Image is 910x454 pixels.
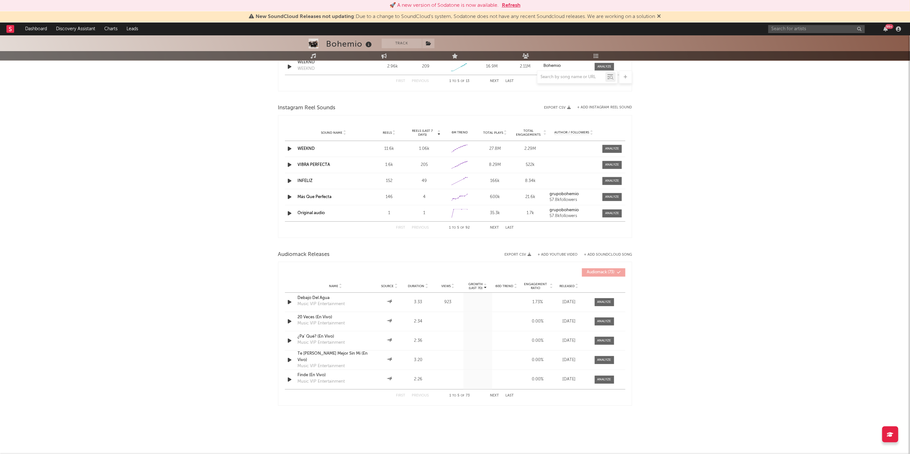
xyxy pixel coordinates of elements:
a: WEEKND [298,147,315,151]
a: WEEKND [298,59,365,66]
div: 3:33 [406,299,431,306]
button: Previous [412,394,429,398]
span: 60D Trend [496,285,513,288]
a: 20 Veces (En Vivo) [298,314,374,321]
div: + Add Instagram Reel Sound [571,106,632,109]
span: Total Engagements [514,129,543,137]
div: 1.7k [514,210,547,217]
div: 8.34k [514,178,547,185]
button: Export CSV [544,106,571,110]
button: Last [506,226,514,230]
span: Views [441,285,451,288]
div: [DATE] [556,319,582,325]
div: Debajo Del Agua [298,295,374,302]
div: 57.8k followers [550,198,598,203]
div: 35.3k [479,210,511,217]
a: Leads [122,23,143,35]
div: 1.6k [373,162,405,168]
strong: grupobohemio [550,208,579,213]
span: Source [381,285,394,288]
button: First [396,394,406,398]
div: 1.73 % [522,299,553,306]
div: 923 [434,299,462,306]
div: 522k [514,162,547,168]
div: 146 [373,194,405,201]
button: Previous [412,226,429,230]
p: (Last 7d) [469,286,483,290]
input: Search for artists [768,25,865,33]
div: [DATE] [556,357,582,364]
div: 49 [408,178,441,185]
button: Refresh [502,2,521,9]
button: Next [490,226,499,230]
div: 2.11M [510,64,540,70]
div: 2:26 [406,377,431,383]
span: Reels (last 7 days) [408,129,437,137]
a: Original audio [298,211,325,215]
div: Bohemio [326,39,374,49]
span: of [461,227,464,230]
div: 21.6k [514,194,547,201]
div: [DATE] [556,299,582,306]
div: + Add YouTube Video [531,253,578,257]
span: Total Plays [483,131,503,135]
input: Search by song name or URL [538,75,605,80]
div: 27.8M [479,146,511,152]
div: 🚀 A new version of Sodatone is now available. [389,2,499,9]
p: Growth [469,283,483,286]
span: Instagram Reel Sounds [278,104,336,112]
div: Music VIP Entertainment [298,340,345,346]
a: Más Que Perfecta [298,195,332,199]
div: [DATE] [556,377,582,383]
div: 99 + [886,24,894,29]
button: Next [490,394,499,398]
span: Name [329,285,338,288]
div: 1 [408,210,441,217]
span: Audiomack [587,271,607,275]
div: 152 [373,178,405,185]
div: 2.96k [378,64,408,70]
a: grupobohemio [550,192,598,197]
a: Dashboard [21,23,52,35]
a: grupobohemio [550,208,598,213]
div: WEEKND [298,66,315,72]
button: Audiomack(73) [582,268,625,277]
a: Discovery Assistant [52,23,100,35]
div: 11.6k [373,146,405,152]
div: Music VIP Entertainment [298,379,345,385]
a: Bohemio [543,64,588,68]
button: + Add Instagram Reel Sound [577,106,632,109]
button: Last [506,394,514,398]
a: ¿Pa’ Qué? (En Vivo) [298,334,374,340]
div: 57.8k followers [550,214,598,219]
span: ( 73 ) [586,271,616,275]
div: 166k [479,178,511,185]
div: 4 [408,194,441,201]
a: Te [PERSON_NAME] Mejor Sin Mí (En Vivo) [298,351,374,363]
button: First [396,226,406,230]
div: 0.00 % [522,319,553,325]
div: 8.29M [479,162,511,168]
div: Music VIP Entertainment [298,363,345,370]
button: 99+ [884,26,888,32]
div: 205 [408,162,441,168]
div: 16.9M [477,64,507,70]
span: Reels [383,131,392,135]
span: Released [559,285,575,288]
strong: Bohemio [543,64,561,68]
div: 1 5 92 [442,224,477,232]
a: Charts [100,23,122,35]
span: to [452,227,456,230]
button: Export CSV [505,253,531,257]
div: 1 5 73 [442,392,477,400]
div: 3:20 [406,357,431,364]
button: + Add SoundCloud Song [578,253,632,257]
div: 0.00 % [522,377,553,383]
a: Finde (En Vivo) [298,372,374,379]
button: + Add YouTube Video [538,253,578,257]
